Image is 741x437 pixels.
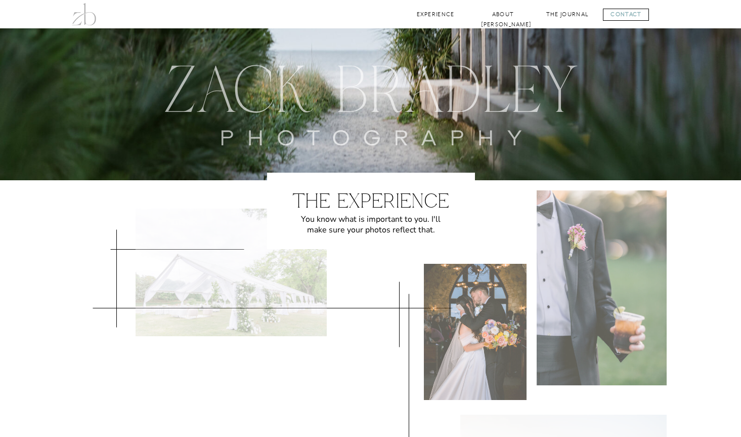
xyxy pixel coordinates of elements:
[292,214,450,241] p: You know what is important to you. I'll make sure your photos reflect that.
[415,10,456,19] a: Experience
[481,10,526,19] a: About [PERSON_NAME]
[289,190,453,214] h1: The Experience
[546,10,589,19] a: The Journal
